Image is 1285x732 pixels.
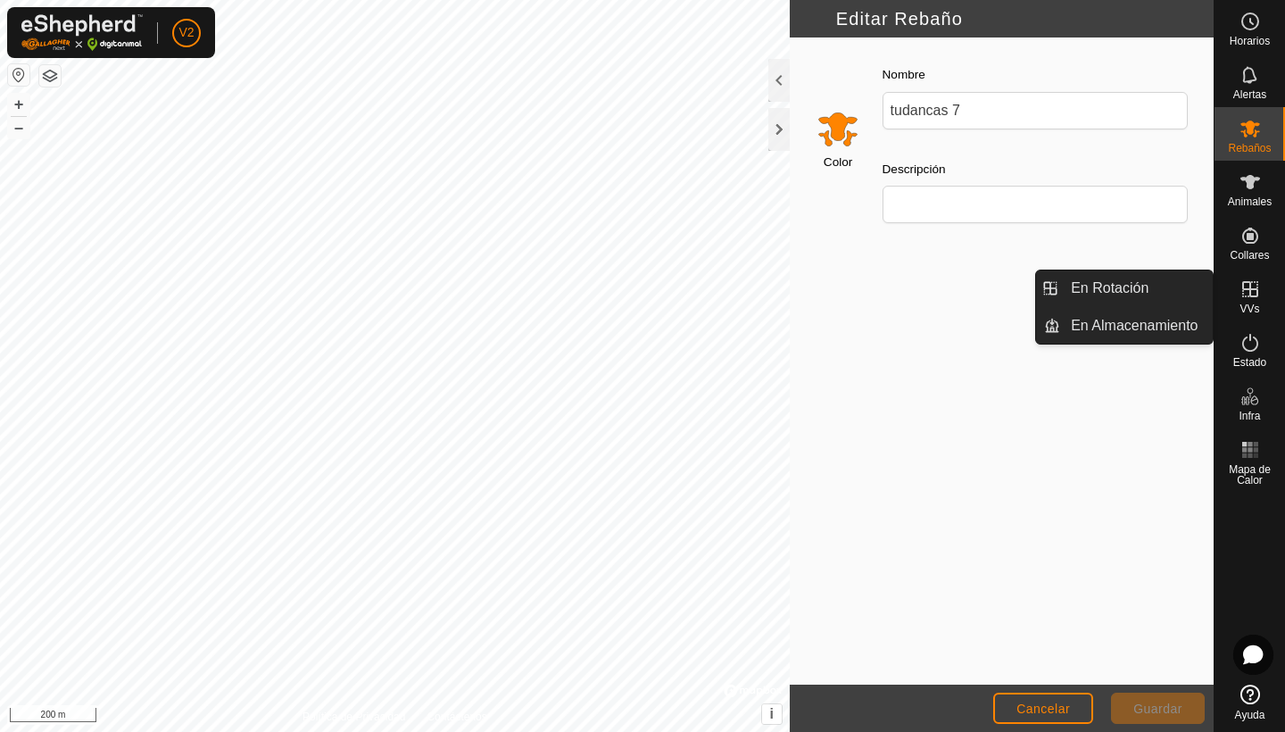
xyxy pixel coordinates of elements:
span: Mapa de Calor [1219,464,1281,486]
span: Alertas [1233,89,1266,100]
span: i [770,706,774,721]
button: – [8,117,29,138]
button: Restablecer Mapa [8,64,29,86]
span: Animales [1228,196,1272,207]
span: Collares [1230,250,1269,261]
button: + [8,94,29,115]
button: i [762,704,782,724]
h2: Editar Rebaño [800,8,1214,29]
span: V2 [178,23,194,42]
button: Guardar [1111,693,1205,724]
span: Guardar [1133,702,1182,716]
a: En Rotación [1060,270,1213,306]
span: Rebaños [1228,143,1271,154]
label: Nombre [883,66,925,84]
img: Logo Gallagher [21,14,143,51]
li: En Rotación [1036,270,1213,306]
span: Infra [1239,411,1260,421]
span: En Rotación [1071,278,1148,299]
label: Color [824,154,852,171]
label: Descripción [883,161,946,179]
a: Ayuda [1215,678,1285,728]
a: Contáctenos [427,709,486,725]
span: Ayuda [1235,710,1265,720]
button: Capas del Mapa [39,65,61,87]
span: Horarios [1230,36,1270,46]
span: Estado [1233,357,1266,368]
a: En Almacenamiento [1060,308,1213,344]
span: Cancelar [1016,702,1070,716]
a: Política de Privacidad [303,709,405,725]
span: VVs [1239,304,1259,314]
li: En Almacenamiento [1036,308,1213,344]
button: Cancelar [993,693,1093,724]
span: En Almacenamiento [1071,315,1198,337]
